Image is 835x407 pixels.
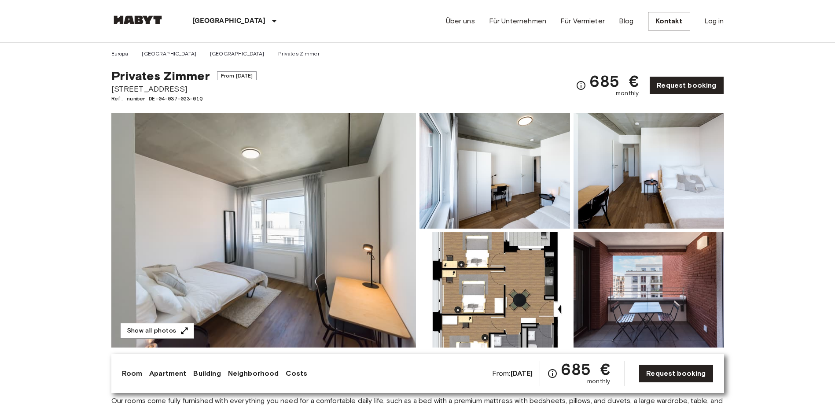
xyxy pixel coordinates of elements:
[111,83,257,95] span: [STREET_ADDRESS]
[217,71,257,80] span: From [DATE]
[492,369,533,378] span: From:
[616,89,639,98] span: monthly
[120,323,194,339] button: Show all photos
[193,368,221,379] a: Building
[192,16,266,26] p: [GEOGRAPHIC_DATA]
[574,232,724,348] img: Picture of unit DE-04-037-023-01Q
[419,113,570,229] img: Picture of unit DE-04-037-023-01Q
[286,368,307,379] a: Costs
[228,368,279,379] a: Neighborhood
[210,50,265,58] a: [GEOGRAPHIC_DATA]
[704,16,724,26] a: Log in
[561,361,610,377] span: 685 €
[590,73,639,89] span: 685 €
[142,50,196,58] a: [GEOGRAPHIC_DATA]
[419,232,570,348] img: Picture of unit DE-04-037-023-01Q
[111,95,257,103] span: Ref. number DE-04-037-023-01Q
[111,68,210,83] span: Privates Zimmer
[576,80,586,91] svg: Check cost overview for full price breakdown. Please note that discounts apply to new joiners onl...
[547,368,558,379] svg: Check cost overview for full price breakdown. Please note that discounts apply to new joiners onl...
[489,16,546,26] a: Für Unternehmen
[278,50,320,58] a: Privates Zimmer
[111,113,416,348] img: Marketing picture of unit DE-04-037-023-01Q
[511,369,533,377] b: [DATE]
[639,364,713,383] a: Request booking
[111,15,164,24] img: Habyt
[122,368,143,379] a: Room
[560,16,605,26] a: Für Vermieter
[587,377,610,386] span: monthly
[619,16,634,26] a: Blog
[111,50,129,58] a: Europa
[446,16,475,26] a: Über uns
[149,368,186,379] a: Apartment
[574,113,724,229] img: Picture of unit DE-04-037-023-01Q
[649,76,724,95] a: Request booking
[648,12,690,30] a: Kontakt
